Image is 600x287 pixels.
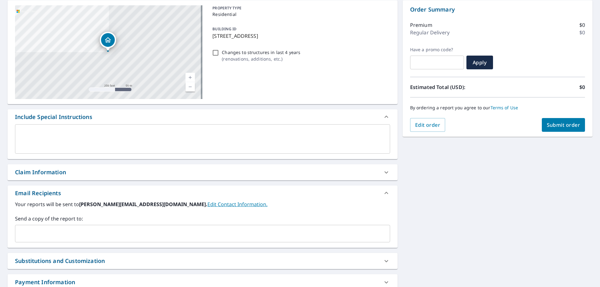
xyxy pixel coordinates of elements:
p: Estimated Total (USD): [410,83,498,91]
div: Substitutions and Customization [8,253,398,269]
b: [PERSON_NAME][EMAIL_ADDRESS][DOMAIN_NAME]. [79,201,207,208]
div: Email Recipients [8,186,398,200]
p: $0 [579,21,585,29]
div: Claim Information [15,168,66,176]
label: Your reports will be sent to [15,200,390,208]
div: Claim Information [8,164,398,180]
span: Submit order [547,121,580,128]
div: Include Special Instructions [8,109,398,124]
p: $0 [579,83,585,91]
div: Include Special Instructions [15,113,92,121]
p: $0 [579,29,585,36]
p: By ordering a report you agree to our [410,105,585,111]
button: Apply [466,56,493,69]
a: Terms of Use [491,105,518,111]
p: ( renovations, additions, etc. ) [222,56,300,62]
button: Edit order [410,118,445,132]
div: Dropped pin, building 1, Residential property, 7207 Scotland Dr O Fallon, MO 63368 [100,32,116,51]
p: Premium [410,21,432,29]
label: Send a copy of the report to: [15,215,390,222]
a: Current Level 17, Zoom In [186,73,195,82]
p: [STREET_ADDRESS] [212,32,387,40]
p: PROPERTY TYPE [212,5,387,11]
p: Order Summary [410,5,585,14]
p: Changes to structures in last 4 years [222,49,300,56]
p: BUILDING ID [212,26,236,32]
div: Payment Information [15,278,75,286]
button: Submit order [542,118,585,132]
div: Substitutions and Customization [15,257,105,265]
span: Edit order [415,121,440,128]
p: Residential [212,11,387,17]
label: Have a promo code? [410,47,464,52]
a: EditContactInfo [207,201,267,208]
div: Email Recipients [15,189,61,197]
span: Apply [471,59,488,66]
a: Current Level 17, Zoom Out [186,82,195,92]
p: Regular Delivery [410,29,450,36]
